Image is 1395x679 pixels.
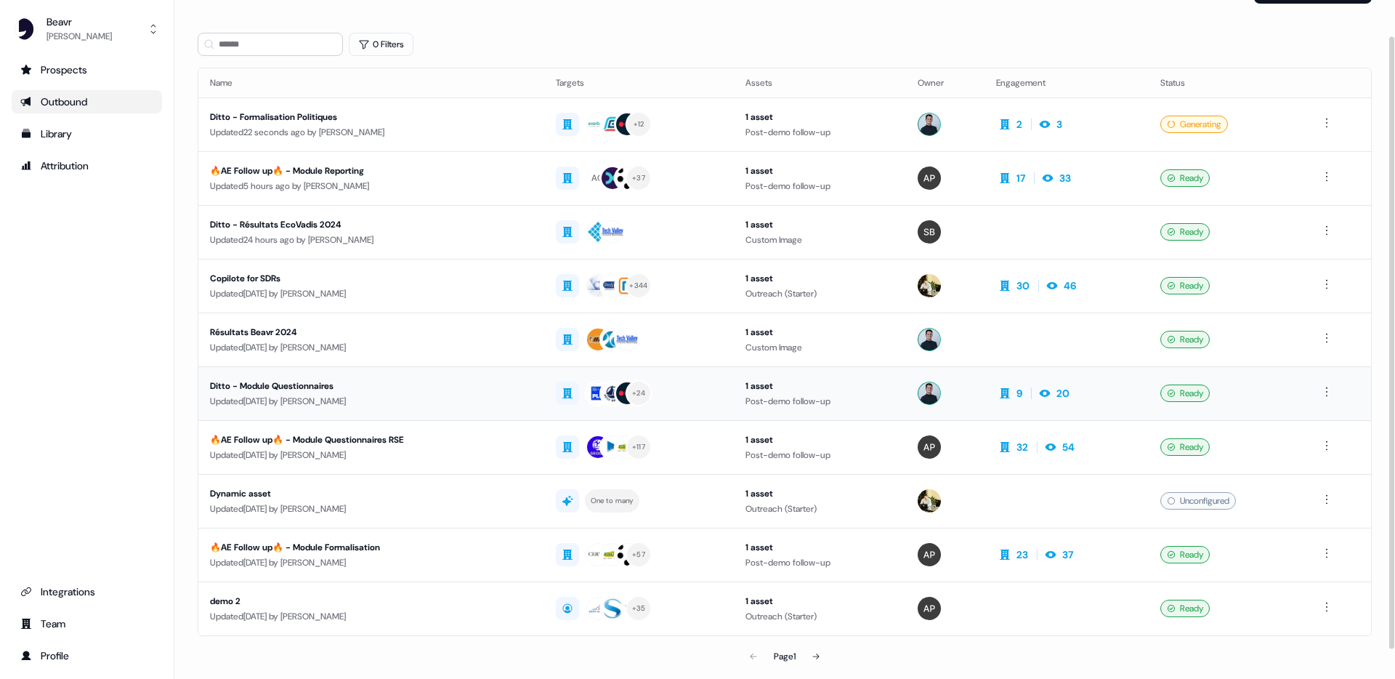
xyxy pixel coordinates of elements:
div: Dynamic asset [210,486,533,501]
div: 1 asset [745,433,894,447]
img: Ugo [918,113,941,136]
div: Updated [DATE] by [PERSON_NAME] [210,609,533,624]
div: Ditto - Module Questionnaires [210,379,533,393]
div: Updated 22 seconds ago by [PERSON_NAME] [210,125,533,140]
div: TI [624,601,630,616]
div: 17 [1016,171,1025,185]
div: 37 [1062,547,1073,562]
div: 32 [1016,440,1028,454]
div: Updated 5 hours ago by [PERSON_NAME] [210,179,533,193]
img: Ugo [918,328,941,351]
div: 30 [1016,278,1030,293]
div: Outreach (Starter) [745,286,894,301]
div: Ready [1160,600,1210,617]
div: Ready [1160,169,1210,187]
div: Post-demo follow-up [745,555,894,570]
a: Go to attribution [12,154,162,177]
div: Updated [DATE] by [PERSON_NAME] [210,340,533,355]
div: + 12 [634,118,644,131]
div: 🔥AE Follow up🔥 - Module Reporting [210,164,533,178]
a: Go to templates [12,122,162,145]
div: Résultats Beavr 2024 [210,325,533,339]
div: Post-demo follow-up [745,448,894,462]
div: 1 asset [745,594,894,608]
img: Alexis [918,597,941,620]
div: 54 [1062,440,1075,454]
a: Go to team [12,612,162,635]
div: Generating [1160,116,1228,133]
div: Library [20,126,153,141]
div: Custom Image [745,340,894,355]
div: Post-demo follow-up [745,394,894,409]
div: Integrations [20,584,153,599]
div: 1 asset [745,271,894,286]
a: Go to integrations [12,580,162,603]
div: One to many [591,494,634,507]
img: Ugo [918,382,941,405]
div: + 57 [632,548,645,561]
div: 1 asset [745,110,894,124]
div: Updated [DATE] by [PERSON_NAME] [210,448,533,462]
div: Ready [1160,385,1210,402]
button: Beavr[PERSON_NAME] [12,12,162,47]
div: Post-demo follow-up [745,125,894,140]
div: Ready [1160,277,1210,294]
img: Armand [918,489,941,513]
div: demo 2 [210,594,533,608]
div: 20 [1056,386,1069,401]
img: Alexis [918,543,941,566]
div: 1 asset [745,217,894,232]
div: Updated [DATE] by [PERSON_NAME] [210,394,533,409]
div: 23 [1016,547,1028,562]
div: 3 [1056,117,1062,132]
div: + 24 [632,387,645,400]
div: Profile [20,648,153,663]
th: Assets [734,68,906,97]
div: Outreach (Starter) [745,609,894,624]
div: 1 asset [745,164,894,178]
img: Alexis [918,435,941,459]
div: Updated [DATE] by [PERSON_NAME] [210,555,533,570]
div: Unconfigured [1160,492,1236,510]
div: Updated [DATE] by [PERSON_NAME] [210,502,533,516]
div: AC [591,171,604,185]
div: [PERSON_NAME] [46,29,112,44]
div: Updated [DATE] by [PERSON_NAME] [210,286,533,301]
div: 🔥AE Follow up🔥 - Module Questionnaires RSE [210,433,533,447]
button: 0 Filters [349,33,413,56]
div: 9 [1016,386,1022,401]
div: Updated 24 hours ago by [PERSON_NAME] [210,233,533,247]
div: Ready [1160,331,1210,348]
div: Ready [1160,438,1210,456]
div: + 35 [632,602,646,615]
div: Post-demo follow-up [745,179,894,193]
th: Owner [906,68,984,97]
div: Page 1 [774,649,796,664]
div: 🔥AE Follow up🔥 - Module Formalisation [210,540,533,555]
div: + 344 [629,279,647,292]
div: + 37 [632,172,645,185]
th: Status [1149,68,1306,97]
div: + 117 [632,441,645,454]
th: Targets [544,68,734,97]
div: Team [20,616,153,631]
div: 1 asset [745,379,894,393]
th: Engagement [984,68,1149,97]
div: Attribution [20,158,153,173]
a: Go to outbound experience [12,90,162,113]
div: Ditto - Formalisation Politiques [210,110,533,124]
img: Armand [918,274,941,297]
div: 1 asset [745,540,894,555]
th: Name [198,68,544,97]
img: Alexis [918,166,941,190]
div: Copilote for SDRs [210,271,533,286]
div: Ready [1160,223,1210,241]
div: 1 asset [745,486,894,501]
div: 46 [1064,278,1076,293]
a: Go to profile [12,644,162,667]
div: Ready [1160,546,1210,563]
img: Simon [918,220,941,244]
a: Go to prospects [12,58,162,81]
div: Outbound [20,95,153,109]
div: Outreach (Starter) [745,502,894,516]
